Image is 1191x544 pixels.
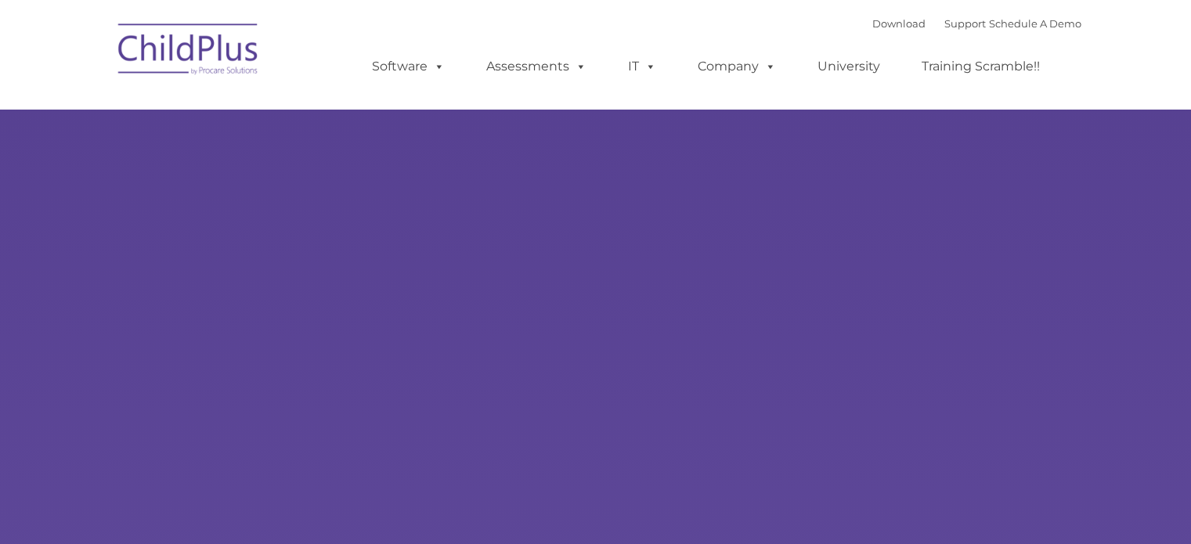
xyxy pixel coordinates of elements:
[906,51,1056,82] a: Training Scramble!!
[872,17,926,30] a: Download
[682,51,792,82] a: Company
[989,17,1081,30] a: Schedule A Demo
[471,51,602,82] a: Assessments
[612,51,672,82] a: IT
[872,17,1081,30] font: |
[110,13,267,91] img: ChildPlus by Procare Solutions
[802,51,896,82] a: University
[944,17,986,30] a: Support
[356,51,460,82] a: Software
